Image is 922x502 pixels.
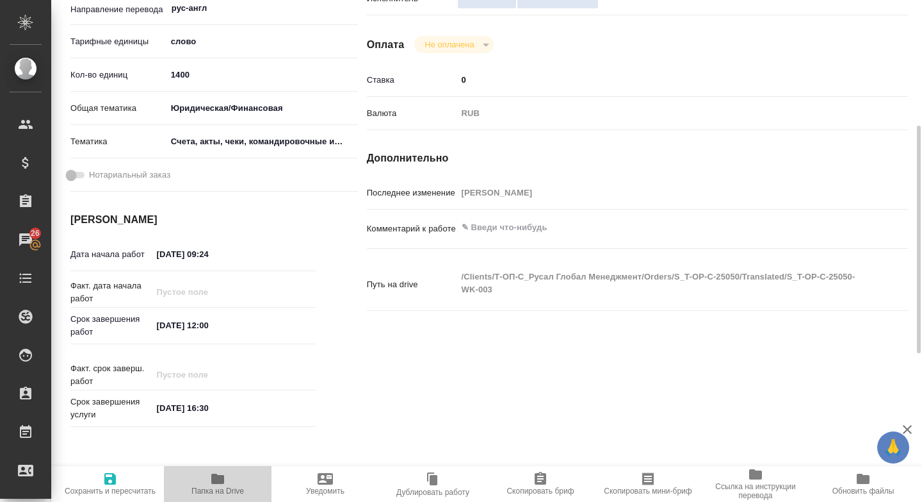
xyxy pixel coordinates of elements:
[414,36,493,53] div: Не оплачена
[152,283,264,301] input: Пустое поле
[604,487,691,496] span: Скопировать мини-бриф
[367,151,908,166] h4: Дополнительно
[457,71,863,89] input: ✎ Введи что-нибудь
[379,466,487,502] button: Дублировать работу
[271,466,379,502] button: Уведомить
[457,266,863,301] textarea: /Clients/Т-ОП-С_Русал Глобал Менеджмент/Orders/S_T-OP-C-25050/Translated/S_T-OP-C-25050-WK-003
[152,399,264,417] input: ✎ Введи что-нибудь
[594,466,702,502] button: Скопировать мини-бриф
[56,466,164,502] button: Сохранить и пересчитать
[367,222,457,235] p: Комментарий к работе
[70,463,112,483] h2: Заказ
[70,69,166,81] p: Кол-во единиц
[809,466,917,502] button: Обновить файлы
[421,39,478,50] button: Не оплачена
[882,434,904,461] span: 🙏
[166,131,359,153] div: Счета, акты, чеки, командировочные и таможенные документы
[89,169,170,181] span: Нотариальный заказ
[166,97,359,119] div: Юридическая/Финансовая
[367,278,457,291] p: Путь на drive
[702,466,809,502] button: Ссылка на инструкции перевода
[367,107,457,120] p: Валюта
[70,362,152,388] p: Факт. срок заверш. работ
[65,487,156,496] span: Сохранить и пересчитать
[152,316,264,335] input: ✎ Введи что-нибудь
[70,3,166,16] p: Направление перевода
[877,431,909,464] button: 🙏
[152,245,264,264] input: ✎ Введи что-нибудь
[70,102,166,115] p: Общая тематика
[191,487,244,496] span: Папка на Drive
[457,103,863,124] div: RUB
[23,227,47,240] span: 26
[166,31,359,53] div: слово
[70,396,152,421] p: Срок завершения услуги
[70,135,166,148] p: Тематика
[367,187,457,199] p: Последнее изменение
[70,248,152,261] p: Дата начала работ
[506,487,574,496] span: Скопировать бриф
[832,487,894,496] span: Обновить файлы
[367,74,457,87] p: Ставка
[70,35,166,48] p: Тарифные единицы
[70,212,316,228] h4: [PERSON_NAME]
[152,365,264,384] input: Пустое поле
[166,65,359,84] input: ✎ Введи что-нибудь
[306,487,344,496] span: Уведомить
[709,482,802,500] span: Ссылка на инструкции перевода
[457,183,863,202] input: Пустое поле
[70,313,152,339] p: Срок завершения работ
[396,488,469,497] span: Дублировать работу
[164,466,271,502] button: Папка на Drive
[70,280,152,305] p: Факт. дата начала работ
[351,7,353,10] button: Open
[367,37,405,53] h4: Оплата
[487,466,594,502] button: Скопировать бриф
[3,224,48,256] a: 26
